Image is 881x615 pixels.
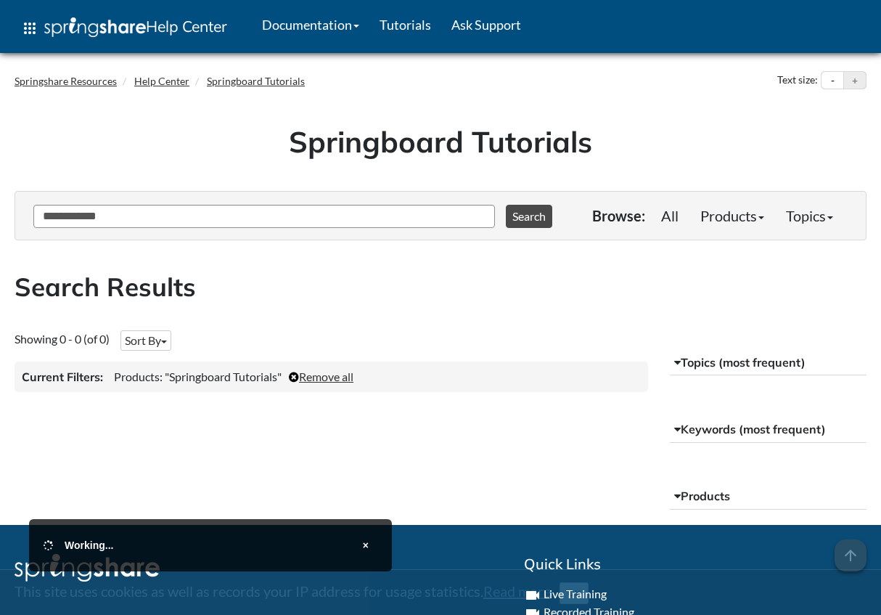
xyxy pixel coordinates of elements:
[120,330,171,351] button: Sort By
[821,72,843,89] button: Decrease text size
[134,75,189,87] a: Help Center
[844,72,866,89] button: Increase text size
[25,121,856,162] h1: Springboard Tutorials
[165,370,282,383] span: "Springboard Tutorials"
[670,417,866,443] button: Keywords (most frequent)
[650,201,689,230] a: All
[44,17,146,37] img: Springshare
[369,7,441,43] a: Tutorials
[11,7,237,50] a: apps Help Center
[354,534,377,557] button: Close
[670,350,866,376] button: Topics (most frequent)
[835,539,866,571] span: arrow_upward
[289,370,353,383] a: Remove all
[544,587,607,600] a: Live Training
[15,554,160,582] img: Springshare
[252,7,369,43] a: Documentation
[65,539,113,551] span: Working...
[15,75,117,87] a: Springshare Resources
[207,75,305,87] a: Springboard Tutorials
[835,541,866,558] a: arrow_upward
[592,205,645,226] p: Browse:
[670,484,866,510] button: Products
[774,71,821,90] div: Text size:
[441,7,531,43] a: Ask Support
[775,201,844,230] a: Topics
[21,20,38,37] span: apps
[506,205,552,228] button: Search
[146,17,227,36] span: Help Center
[114,370,163,383] span: Products:
[15,332,110,346] span: Showing 0 - 0 (of 0)
[689,201,775,230] a: Products
[22,369,103,385] h3: Current Filters
[524,554,866,574] h2: Quick Links
[15,269,866,305] h2: Search Results
[483,582,551,600] a: Read more
[524,587,541,604] i: videocam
